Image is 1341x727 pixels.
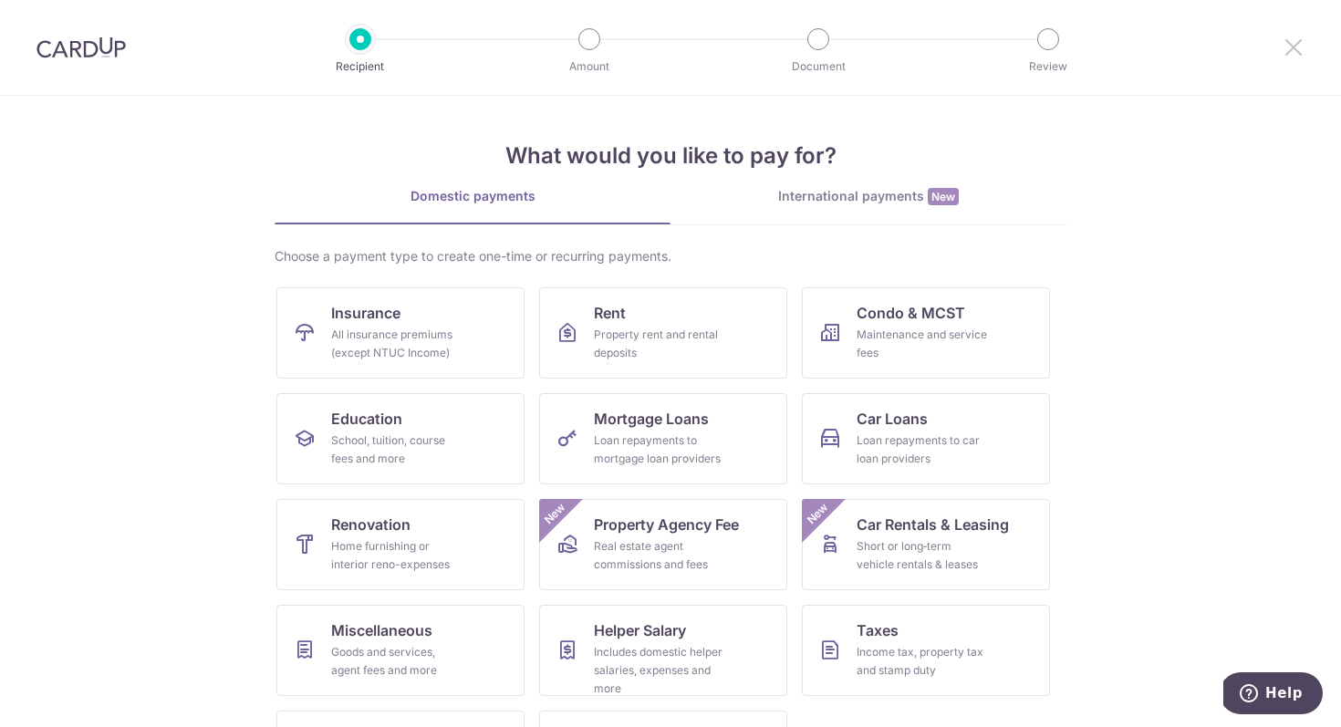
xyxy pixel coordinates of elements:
[594,408,709,430] span: Mortgage Loans
[928,188,959,205] span: New
[670,187,1066,206] div: International payments
[802,605,1050,696] a: TaxesIncome tax, property tax and stamp duty
[594,514,739,535] span: Property Agency Fee
[275,187,670,205] div: Domestic payments
[36,36,126,58] img: CardUp
[331,514,411,535] span: Renovation
[594,537,725,574] div: Real estate agent commissions and fees
[275,247,1066,265] div: Choose a payment type to create one-time or recurring payments.
[857,302,965,324] span: Condo & MCST
[276,605,525,696] a: MiscellaneousGoods and services, agent fees and more
[857,514,1009,535] span: Car Rentals & Leasing
[857,431,988,468] div: Loan repayments to car loan providers
[857,408,928,430] span: Car Loans
[331,537,463,574] div: Home furnishing or interior reno-expenses
[802,499,1050,590] a: Car Rentals & LeasingShort or long‑term vehicle rentals & leasesNew
[594,302,626,324] span: Rent
[331,431,463,468] div: School, tuition, course fees and more
[539,287,787,379] a: RentProperty rent and rental deposits
[276,287,525,379] a: InsuranceAll insurance premiums (except NTUC Income)
[331,326,463,362] div: All insurance premiums (except NTUC Income)
[276,499,525,590] a: RenovationHome furnishing or interior reno-expenses
[331,643,463,680] div: Goods and services, agent fees and more
[331,302,400,324] span: Insurance
[539,605,787,696] a: Helper SalaryIncludes domestic helper salaries, expenses and more
[857,537,988,574] div: Short or long‑term vehicle rentals & leases
[539,393,787,484] a: Mortgage LoansLoan repayments to mortgage loan providers
[331,408,402,430] span: Education
[331,619,432,641] span: Miscellaneous
[751,57,886,76] p: Document
[276,393,525,484] a: EducationSchool, tuition, course fees and more
[1223,672,1323,718] iframe: Opens a widget where you can find more information
[802,393,1050,484] a: Car LoansLoan repayments to car loan providers
[293,57,428,76] p: Recipient
[540,499,570,529] span: New
[981,57,1116,76] p: Review
[857,643,988,680] div: Income tax, property tax and stamp duty
[594,431,725,468] div: Loan repayments to mortgage loan providers
[522,57,657,76] p: Amount
[594,619,686,641] span: Helper Salary
[803,499,833,529] span: New
[857,619,899,641] span: Taxes
[594,643,725,698] div: Includes domestic helper salaries, expenses and more
[275,140,1066,172] h4: What would you like to pay for?
[857,326,988,362] div: Maintenance and service fees
[802,287,1050,379] a: Condo & MCSTMaintenance and service fees
[594,326,725,362] div: Property rent and rental deposits
[539,499,787,590] a: Property Agency FeeReal estate agent commissions and feesNew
